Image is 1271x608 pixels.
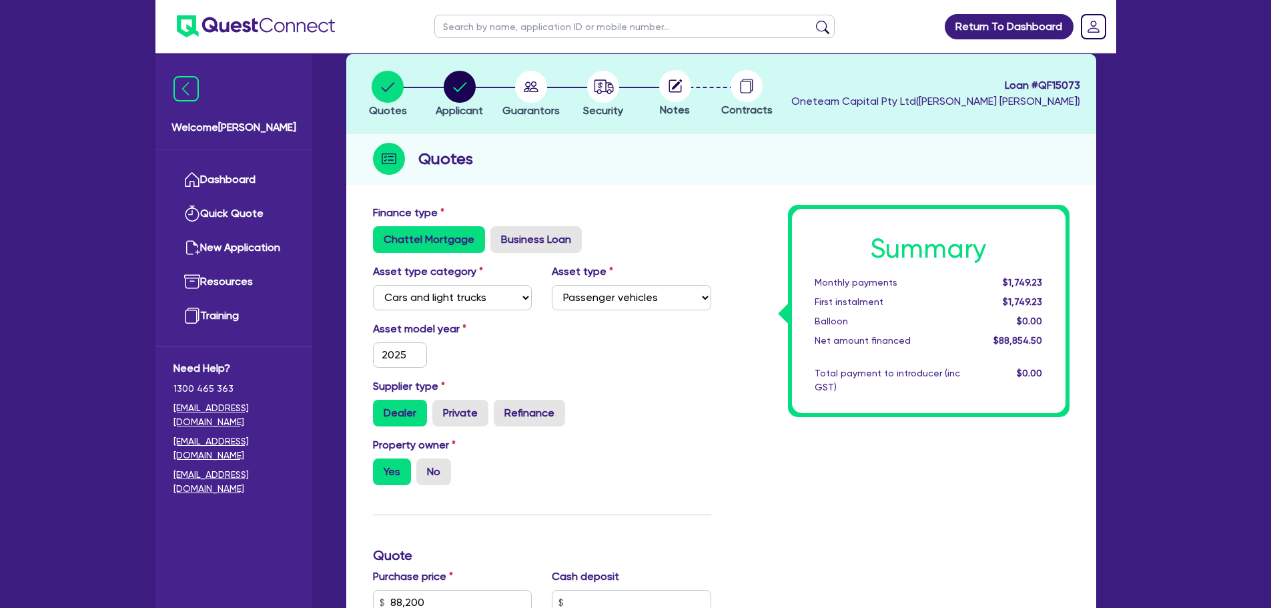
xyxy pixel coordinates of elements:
[173,299,294,333] a: Training
[502,104,560,117] span: Guarantors
[173,434,294,463] a: [EMAIL_ADDRESS][DOMAIN_NAME]
[173,265,294,299] a: Resources
[177,15,335,37] img: quest-connect-logo-blue
[805,276,970,290] div: Monthly payments
[552,569,619,585] label: Cash deposit
[432,400,488,426] label: Private
[184,240,200,256] img: new-application
[416,459,451,485] label: No
[373,143,405,175] img: step-icon
[791,77,1080,93] span: Loan # QF15073
[368,70,408,119] button: Quotes
[805,295,970,309] div: First instalment
[791,95,1080,107] span: Oneteam Capital Pty Ltd ( [PERSON_NAME] [PERSON_NAME] )
[373,378,445,394] label: Supplier type
[173,76,199,101] img: icon-menu-close
[373,205,444,221] label: Finance type
[373,400,427,426] label: Dealer
[173,382,294,396] span: 1300 465 363
[173,468,294,496] a: [EMAIL_ADDRESS][DOMAIN_NAME]
[373,459,411,485] label: Yes
[660,103,690,116] span: Notes
[436,104,483,117] span: Applicant
[721,103,773,116] span: Contracts
[502,70,560,119] button: Guarantors
[490,226,582,253] label: Business Loan
[373,264,483,280] label: Asset type category
[369,104,407,117] span: Quotes
[583,104,623,117] span: Security
[993,335,1042,346] span: $88,854.50
[173,197,294,231] a: Quick Quote
[494,400,565,426] label: Refinance
[184,274,200,290] img: resources
[805,366,970,394] div: Total payment to introducer (inc GST)
[815,233,1043,265] h1: Summary
[1003,277,1042,288] span: $1,749.23
[805,334,970,348] div: Net amount financed
[171,119,296,135] span: Welcome [PERSON_NAME]
[434,15,835,38] input: Search by name, application ID or mobile number...
[1017,368,1042,378] span: $0.00
[173,360,294,376] span: Need Help?
[1076,9,1111,44] a: Dropdown toggle
[184,206,200,222] img: quick-quote
[184,308,200,324] img: training
[1003,296,1042,307] span: $1,749.23
[373,226,485,253] label: Chattel Mortgage
[582,70,624,119] button: Security
[552,264,613,280] label: Asset type
[805,314,970,328] div: Balloon
[373,547,711,563] h3: Quote
[173,231,294,265] a: New Application
[373,437,456,453] label: Property owner
[363,321,542,337] label: Asset model year
[435,70,484,119] button: Applicant
[173,163,294,197] a: Dashboard
[945,14,1074,39] a: Return To Dashboard
[173,401,294,429] a: [EMAIL_ADDRESS][DOMAIN_NAME]
[1017,316,1042,326] span: $0.00
[418,147,473,171] h2: Quotes
[373,569,453,585] label: Purchase price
